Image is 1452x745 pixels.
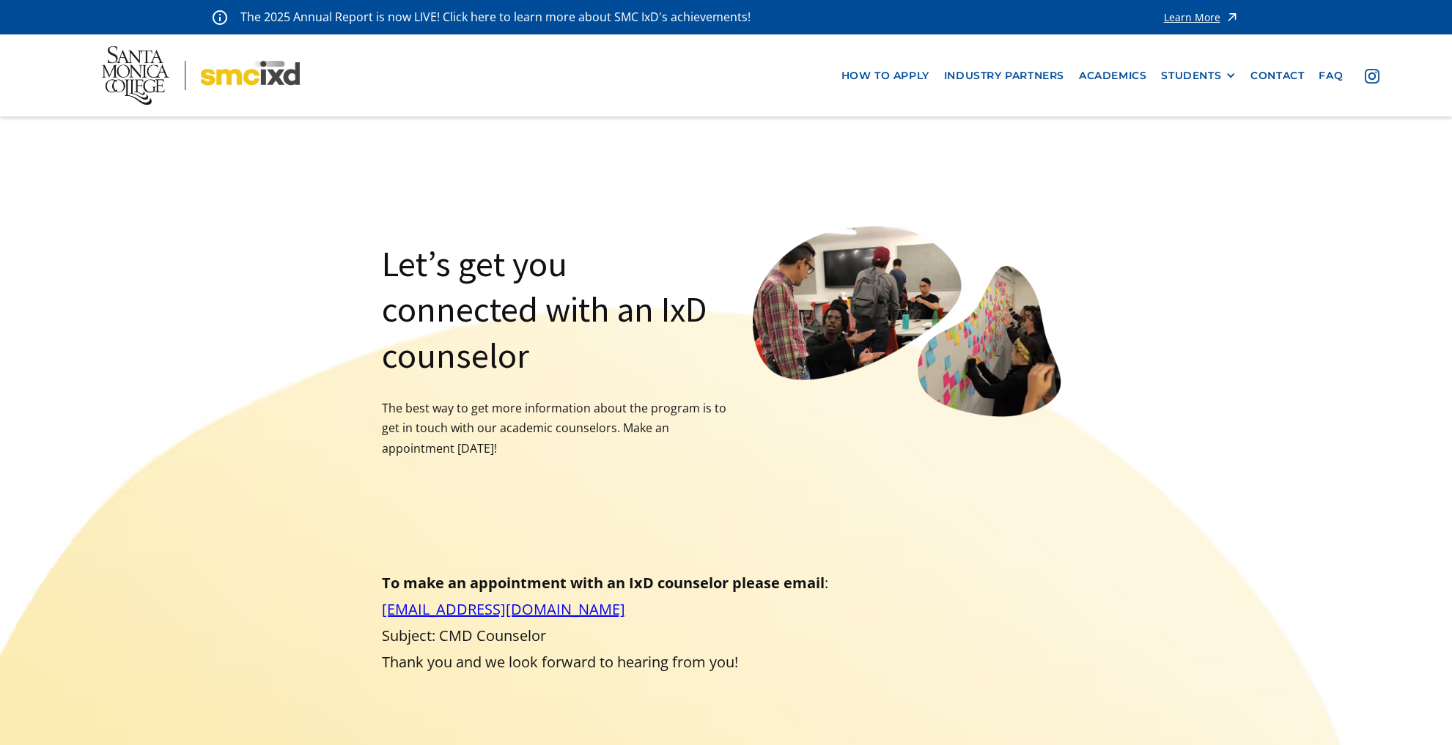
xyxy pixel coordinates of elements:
[1243,62,1311,89] a: contact
[213,10,227,25] img: icon - information - alert
[382,573,825,593] strong: To make an appointment with an IxD counselor please email
[753,226,1097,446] img: image of students affinity mapping discussing with each other
[834,62,937,89] a: how to apply
[1164,7,1239,27] a: Learn More
[1072,62,1154,89] a: Academics
[382,399,726,459] p: The best way to get more information about the program is to get in touch with our academic couns...
[102,46,300,104] img: Santa Monica College - SMC IxD logo
[382,599,625,619] a: [EMAIL_ADDRESS][DOMAIN_NAME]
[1311,62,1350,89] a: faq
[240,7,752,27] p: The 2025 Annual Report is now LIVE! Click here to learn more about SMC IxD's achievements!
[1225,7,1239,27] img: icon - arrow - alert
[382,570,1071,675] p: : Subject: CMD Counselor Thank you and we look forward to hearing from you!
[1365,69,1379,84] img: icon - instagram
[937,62,1072,89] a: industry partners
[382,241,726,378] h1: Let’s get you connected with an IxD counselor
[1161,70,1221,82] div: STUDENTS
[1164,12,1220,23] div: Learn More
